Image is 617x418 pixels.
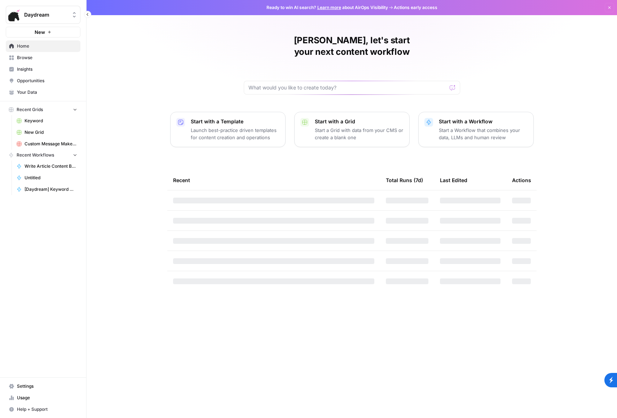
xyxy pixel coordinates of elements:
[266,4,388,11] span: Ready to win AI search? about AirOps Visibility
[6,52,80,63] a: Browse
[25,163,77,170] span: Write Article Content Brief
[315,127,404,141] p: Start a Grid with data from your CMS or create a blank one
[17,152,54,158] span: Recent Workflows
[13,172,80,184] a: Untitled
[13,160,80,172] a: Write Article Content Brief
[35,28,45,36] span: New
[24,11,68,18] span: Daydream
[17,383,77,390] span: Settings
[17,78,77,84] span: Opportunities
[6,404,80,415] button: Help + Support
[17,43,77,49] span: Home
[8,8,21,21] img: Daydream Logo
[191,118,279,125] p: Start with a Template
[6,40,80,52] a: Home
[17,406,77,413] span: Help + Support
[6,150,80,160] button: Recent Workflows
[170,112,286,147] button: Start with a TemplateLaunch best-practice driven templates for content creation and operations
[317,5,341,10] a: Learn more
[13,115,80,127] a: Keyword
[315,118,404,125] p: Start with a Grid
[25,141,77,147] span: Custom Message Maker Grid
[386,170,423,190] div: Total Runs (7d)
[13,184,80,195] a: [Daydream] Keyword → Search Intent + Outline
[394,4,437,11] span: Actions early access
[6,63,80,75] a: Insights
[6,75,80,87] a: Opportunities
[17,54,77,61] span: Browse
[6,87,80,98] a: Your Data
[440,170,467,190] div: Last Edited
[173,170,374,190] div: Recent
[439,118,528,125] p: Start with a Workflow
[17,106,43,113] span: Recent Grids
[13,127,80,138] a: New Grid
[191,127,279,141] p: Launch best-practice driven templates for content creation and operations
[294,112,410,147] button: Start with a GridStart a Grid with data from your CMS or create a blank one
[25,186,77,193] span: [Daydream] Keyword → Search Intent + Outline
[17,66,77,72] span: Insights
[439,127,528,141] p: Start a Workflow that combines your data, LLMs and human review
[418,112,534,147] button: Start with a WorkflowStart a Workflow that combines your data, LLMs and human review
[6,392,80,404] a: Usage
[6,27,80,38] button: New
[6,380,80,392] a: Settings
[13,138,80,150] a: Custom Message Maker Grid
[17,89,77,96] span: Your Data
[17,395,77,401] span: Usage
[512,170,531,190] div: Actions
[25,129,77,136] span: New Grid
[25,118,77,124] span: Keyword
[244,35,460,58] h1: [PERSON_NAME], let's start your next content workflow
[25,175,77,181] span: Untitled
[6,6,80,24] button: Workspace: Daydream
[6,104,80,115] button: Recent Grids
[248,84,447,91] input: What would you like to create today?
